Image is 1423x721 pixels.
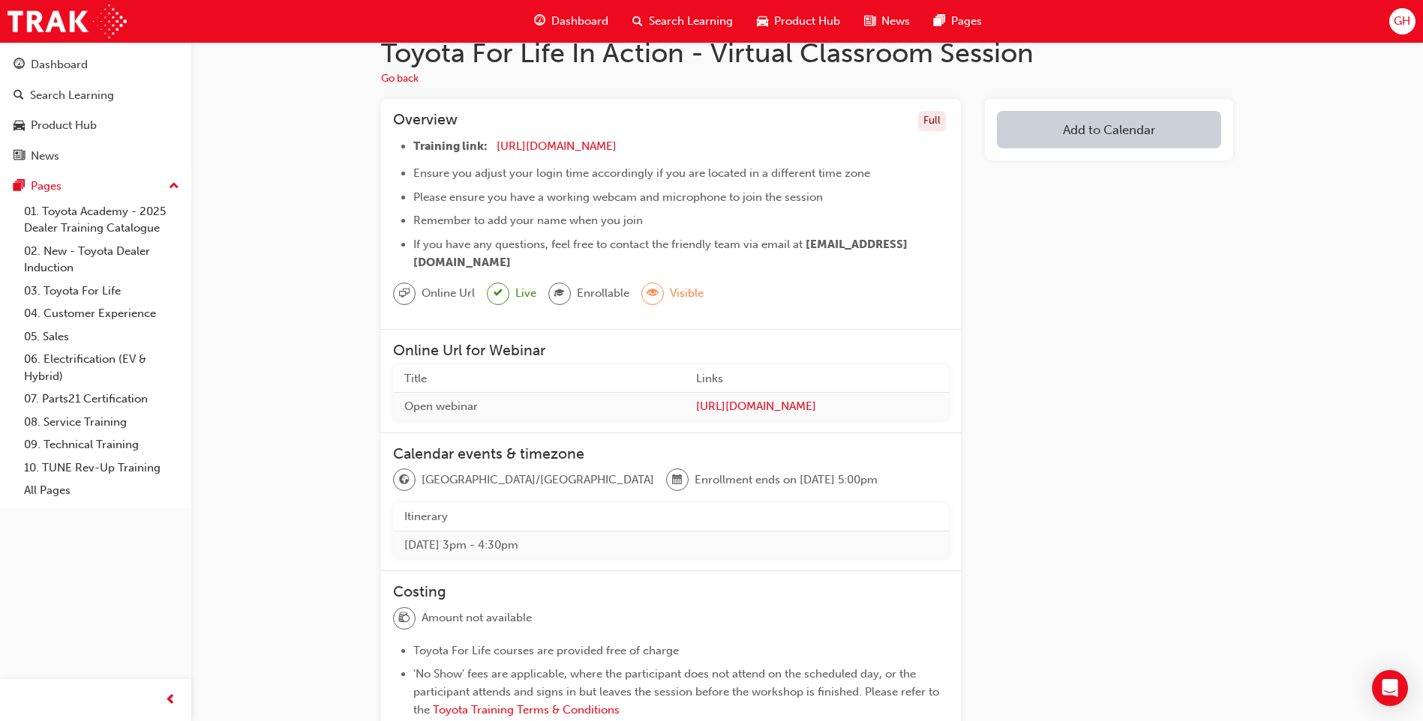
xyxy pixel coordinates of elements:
[497,139,617,153] a: [URL][DOMAIN_NAME]
[413,644,679,657] span: Toyota For Life courses are provided free of charge
[399,284,410,304] span: sessionType_ONLINE_URL-icon
[685,365,949,393] th: Links
[620,6,745,37] a: search-iconSearch Learning
[413,667,942,717] span: 'No Show' fees are applicable, where the participant does not attend on the scheduled day, or the...
[433,703,620,717] a: Toyota Training Terms & Conditions
[6,82,185,109] a: Search Learning
[18,200,185,240] a: 01. Toyota Academy - 2025 Dealer Training Catalogue
[31,178,62,195] div: Pages
[881,13,910,30] span: News
[31,117,97,134] div: Product Hub
[1372,670,1408,706] div: Open Intercom Messenger
[18,302,185,325] a: 04. Customer Experience
[6,51,185,79] a: Dashboard
[14,58,25,72] span: guage-icon
[672,471,683,490] span: calendar-icon
[934,12,945,31] span: pages-icon
[169,177,179,196] span: up-icon
[6,172,185,200] button: Pages
[31,56,88,73] div: Dashboard
[381,70,419,88] button: Go back
[515,285,536,302] span: Live
[6,48,185,172] button: DashboardSearch LearningProduct HubNews
[6,142,185,170] a: News
[399,609,410,628] span: money-icon
[494,284,503,303] span: tick-icon
[922,6,994,37] a: pages-iconPages
[745,6,852,37] a: car-iconProduct Hub
[422,285,475,302] span: Online Url
[413,238,803,251] span: If you have any questions, feel free to contact the friendly team via email at
[18,325,185,349] a: 05. Sales
[399,471,410,490] span: globe-icon
[393,342,949,359] h3: Online Url for Webinar
[554,284,565,304] span: graduationCap-icon
[30,87,114,104] div: Search Learning
[18,411,185,434] a: 08. Service Training
[422,609,532,627] span: Amount not available
[918,111,946,131] div: Full
[649,13,733,30] span: Search Learning
[18,387,185,411] a: 07. Parts21 Certification
[14,180,25,193] span: pages-icon
[393,445,949,462] h3: Calendar events & timezone
[393,583,949,600] h3: Costing
[14,89,24,103] span: search-icon
[413,190,823,204] span: Please ensure you have a working webcam and microphone to join the session
[522,6,620,37] a: guage-iconDashboard
[774,13,840,30] span: Product Hub
[165,691,176,710] span: prev-icon
[551,13,608,30] span: Dashboard
[757,12,768,31] span: car-icon
[18,479,185,502] a: All Pages
[31,148,59,165] div: News
[393,531,949,558] td: [DATE] 3pm - 4:30pm
[864,12,875,31] span: news-icon
[695,471,878,489] span: Enrollment ends on [DATE] 5:00pm
[670,285,704,302] span: Visible
[632,12,643,31] span: search-icon
[404,399,478,413] span: Open webinar
[422,471,654,489] span: [GEOGRAPHIC_DATA]/[GEOGRAPHIC_DATA]
[577,285,629,302] span: Enrollable
[413,139,488,153] span: Training link:
[413,238,908,269] span: [EMAIL_ADDRESS][DOMAIN_NAME]
[18,456,185,480] a: 10. TUNE Rev-Up Training
[997,111,1221,148] button: Add to Calendar
[1389,8,1415,34] button: GH
[8,4,127,38] img: Trak
[696,398,938,415] a: [URL][DOMAIN_NAME]
[534,12,545,31] span: guage-icon
[18,348,185,387] a: 06. Electrification (EV & Hybrid)
[18,280,185,303] a: 03. Toyota For Life
[413,166,870,180] span: Ensure you adjust your login time accordingly if you are located in a different time zone
[413,214,643,227] span: Remember to add your name when you join
[647,284,658,304] span: eye-icon
[393,365,685,393] th: Title
[393,503,949,531] th: Itinerary
[14,119,25,133] span: car-icon
[381,37,1233,70] h1: Toyota For Life In Action - Virtual Classroom Session
[18,240,185,280] a: 02. New - Toyota Dealer Induction
[852,6,922,37] a: news-iconNews
[1394,13,1410,30] span: GH
[18,433,185,456] a: 09. Technical Training
[393,111,458,131] h3: Overview
[951,13,982,30] span: Pages
[6,112,185,139] a: Product Hub
[14,150,25,163] span: news-icon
